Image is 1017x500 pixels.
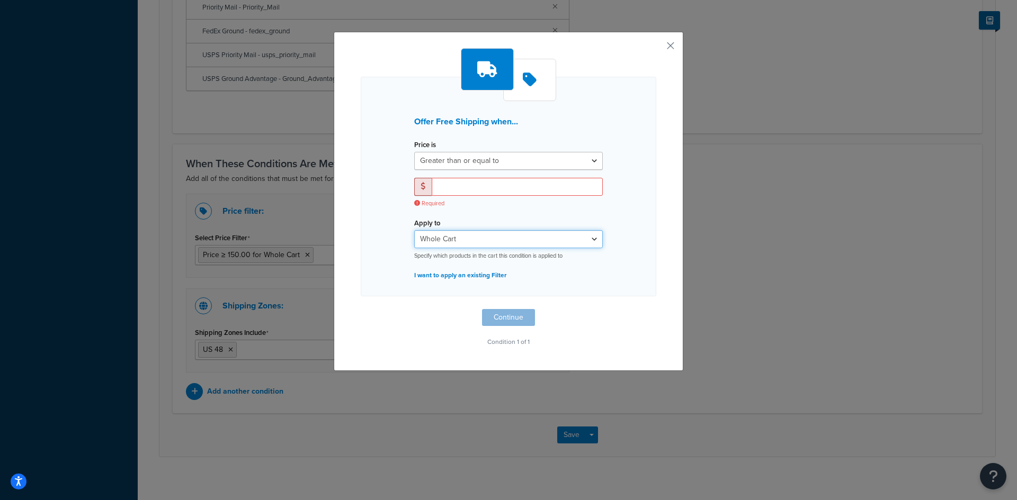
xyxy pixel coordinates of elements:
p: Specify which products in the cart this condition is applied to [414,252,603,260]
p: I want to apply an existing Filter [414,268,603,283]
label: Apply to [414,219,440,227]
span: Required [414,199,603,207]
p: Condition 1 of 1 [361,334,656,349]
label: Price is [414,141,436,149]
h3: Offer Free Shipping when... [414,117,603,126]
